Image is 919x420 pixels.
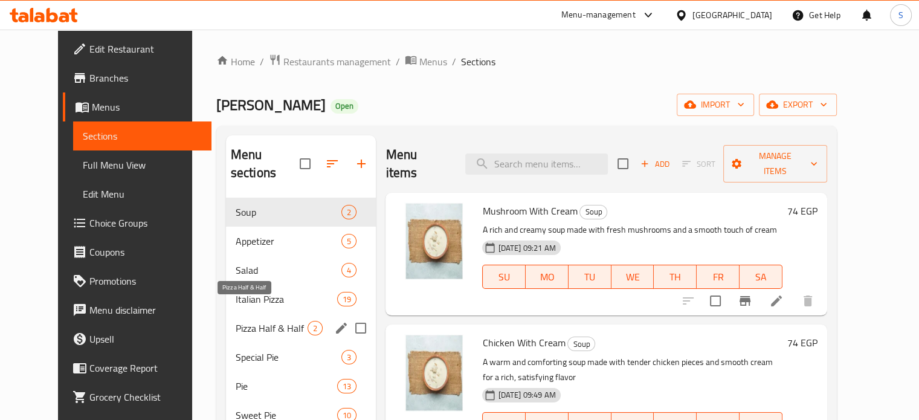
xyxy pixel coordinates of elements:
[686,97,744,112] span: import
[342,352,356,363] span: 3
[419,54,447,69] span: Menus
[236,205,342,219] span: Soup
[573,268,607,286] span: TU
[73,179,211,208] a: Edit Menu
[341,350,356,364] div: items
[63,325,211,354] a: Upsell
[89,332,202,346] span: Upsell
[83,158,202,172] span: Full Menu View
[452,54,456,69] li: /
[226,285,376,314] div: Italian Pizza19
[342,207,356,218] span: 2
[226,256,376,285] div: Salad4
[318,149,347,178] span: Sort sections
[226,372,376,401] div: Pie13
[236,321,308,335] span: Pizza Half & Half
[526,265,569,289] button: MO
[482,202,577,220] span: Mushroom With Cream
[385,146,450,182] h2: Menu items
[89,216,202,230] span: Choice Groups
[674,155,723,173] span: Select section first
[331,101,358,111] span: Open
[89,42,202,56] span: Edit Restaurant
[338,381,356,392] span: 13
[769,97,827,112] span: export
[341,234,356,248] div: items
[342,236,356,247] span: 5
[260,54,264,69] li: /
[338,294,356,305] span: 19
[73,121,211,150] a: Sections
[793,286,822,315] button: delete
[337,379,356,393] div: items
[292,151,318,176] span: Select all sections
[740,265,782,289] button: SA
[701,268,735,286] span: FR
[63,92,211,121] a: Menus
[611,265,654,289] button: WE
[405,54,447,69] a: Menus
[482,222,782,237] p: A rich and creamy soup made with fresh mushrooms and a smooth touch of cream
[395,202,472,280] img: Mushroom With Cream
[482,355,782,385] p: A warm and comforting soup made with tender chicken pieces and smooth cream for a rich, satisfyin...
[226,227,376,256] div: Appetizer5
[308,323,322,334] span: 2
[569,265,611,289] button: TU
[723,145,827,183] button: Manage items
[236,292,337,306] span: Italian Pizza
[332,319,350,337] button: edit
[331,99,358,114] div: Open
[461,54,495,69] span: Sections
[226,343,376,372] div: Special Pie3
[236,234,342,248] span: Appetizer
[787,334,817,351] h6: 74 EGP
[530,268,564,286] span: MO
[236,379,337,393] span: Pie
[341,263,356,277] div: items
[568,337,595,351] span: Soup
[337,292,356,306] div: items
[898,8,903,22] span: S
[482,265,526,289] button: SU
[226,198,376,227] div: Soup2
[231,146,300,182] h2: Menu sections
[341,205,356,219] div: items
[636,155,674,173] span: Add item
[561,8,636,22] div: Menu-management
[63,354,211,383] a: Coverage Report
[63,34,211,63] a: Edit Restaurant
[639,157,671,171] span: Add
[677,94,754,116] button: import
[63,63,211,92] a: Branches
[92,100,202,114] span: Menus
[730,286,759,315] button: Branch-specific-item
[493,242,560,254] span: [DATE] 09:21 AM
[63,267,211,296] a: Promotions
[63,296,211,325] a: Menu disclaimer
[89,71,202,85] span: Branches
[236,350,342,364] span: Special Pie
[744,268,778,286] span: SA
[759,94,837,116] button: export
[83,129,202,143] span: Sections
[216,91,326,118] span: [PERSON_NAME]
[610,151,636,176] span: Select section
[692,8,772,22] div: [GEOGRAPHIC_DATA]
[89,303,202,317] span: Menu disclaimer
[236,263,342,277] span: Salad
[342,265,356,276] span: 4
[89,245,202,259] span: Coupons
[283,54,391,69] span: Restaurants management
[769,294,784,308] a: Edit menu item
[654,265,697,289] button: TH
[89,274,202,288] span: Promotions
[269,54,391,69] a: Restaurants management
[89,390,202,404] span: Grocery Checklist
[488,268,521,286] span: SU
[580,205,607,219] span: Soup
